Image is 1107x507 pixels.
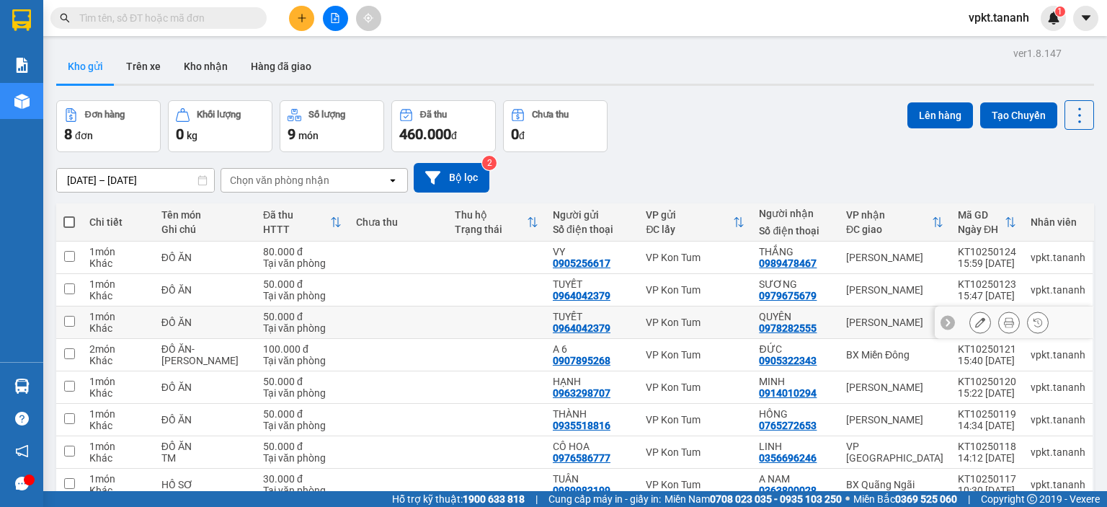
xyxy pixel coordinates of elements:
div: vpkt.tananh [1031,446,1085,458]
span: search [60,13,70,23]
div: 0978282555 [759,322,817,334]
div: 15:40 [DATE] [958,355,1016,366]
button: Đơn hàng8đơn [56,100,161,152]
div: Chi tiết [89,216,147,228]
div: 15:59 [DATE] [958,257,1016,269]
div: 0964042379 [553,322,610,334]
div: KT10250119 [958,408,1016,420]
div: VP Kon Tum [646,284,744,296]
div: Sửa đơn hàng [969,312,991,333]
div: VP Kon Tum [646,349,744,361]
button: Kho gửi [56,49,115,84]
div: Tại văn phòng [263,387,342,399]
div: vpkt.tananh [1031,252,1085,263]
span: Cung cấp máy in - giấy in: [548,491,661,507]
div: CÔ HOA [553,441,631,452]
div: ĐỒ ĂN [161,317,249,328]
button: caret-down [1073,6,1098,31]
div: THÀNH [553,408,631,420]
span: question-circle [15,412,29,426]
div: ĐC giao [846,224,932,235]
span: đơn [75,130,93,141]
div: [PERSON_NAME] [846,382,943,393]
div: 50.000 đ [263,441,342,452]
div: Tại văn phòng [263,420,342,431]
div: VP gửi [646,209,733,221]
div: 0914010294 [759,387,817,399]
div: 0363800028 [759,485,817,496]
div: 0356696246 [759,452,817,464]
div: 1 món [89,311,147,322]
div: VP Kon Tum [646,382,744,393]
div: ĐỒ ĂN [161,252,249,263]
div: Chưa thu [532,110,569,120]
sup: 1 [1055,6,1065,17]
div: 50.000 đ [263,376,342,387]
div: 1 món [89,246,147,257]
span: ⚪️ [845,496,850,502]
div: Ghi chú [161,224,249,235]
span: Hỗ trợ kỹ thuật: [392,491,525,507]
div: KT10250121 [958,343,1016,355]
div: [PERSON_NAME] [846,414,943,426]
span: 1 [1057,6,1062,17]
div: KT10250120 [958,376,1016,387]
div: Khác [89,387,147,399]
div: 14:34 [DATE] [958,420,1016,431]
div: KT10250123 [958,278,1016,290]
div: 14:12 [DATE] [958,452,1016,464]
div: KT10250124 [958,246,1016,257]
div: Tên món [161,209,249,221]
div: ĐỒ ĂN [161,441,249,452]
div: Nhân viên [1031,216,1085,228]
th: Toggle SortBy [951,203,1023,242]
div: Khác [89,322,147,334]
span: aim [363,13,373,23]
span: kg [187,130,197,141]
th: Toggle SortBy [448,203,546,242]
button: Hàng đã giao [239,49,323,84]
div: 0976586777 [553,452,610,464]
div: Người gửi [553,209,631,221]
button: Số lượng9món [280,100,384,152]
div: TUYẾT [553,311,631,322]
div: Số điện thoại [553,224,631,235]
div: Tại văn phòng [263,290,342,301]
span: vpkt.tananh [957,9,1041,27]
div: Thu hộ [455,209,527,221]
div: Mã GD [958,209,1005,221]
span: copyright [1027,494,1037,504]
div: BX Miền Đông [846,349,943,361]
div: vpkt.tananh [1031,349,1085,361]
div: BX Quãng Ngãi [846,479,943,490]
div: [PERSON_NAME] [846,317,943,328]
button: Tạo Chuyến [980,102,1057,128]
div: 1 món [89,408,147,420]
button: Lên hàng [907,102,973,128]
span: caret-down [1080,12,1093,25]
div: vpkt.tananh [1031,414,1085,426]
div: Số điện thoại [759,225,832,237]
div: KT10250118 [958,441,1016,452]
div: 1 món [89,441,147,452]
div: 1 món [89,278,147,290]
span: 0 [511,125,519,143]
div: VP nhận [846,209,932,221]
div: ĐC lấy [646,224,733,235]
div: HỒNG [759,408,832,420]
div: VY [553,246,631,257]
div: 30.000 đ [263,473,342,485]
div: TUÂN [553,473,631,485]
div: 15:47 [DATE] [958,290,1016,301]
div: Khác [89,290,147,301]
div: 80.000 đ [263,246,342,257]
div: 1 món [89,473,147,485]
div: ĐỒ ĂN- DỄ VỠ [161,343,249,366]
div: Tại văn phòng [263,452,342,464]
div: LINH [759,441,832,452]
div: TM [161,452,249,464]
div: Khác [89,485,147,496]
div: 15:22 [DATE] [958,387,1016,399]
div: Tại văn phòng [263,485,342,496]
div: Chưa thu [356,216,440,228]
